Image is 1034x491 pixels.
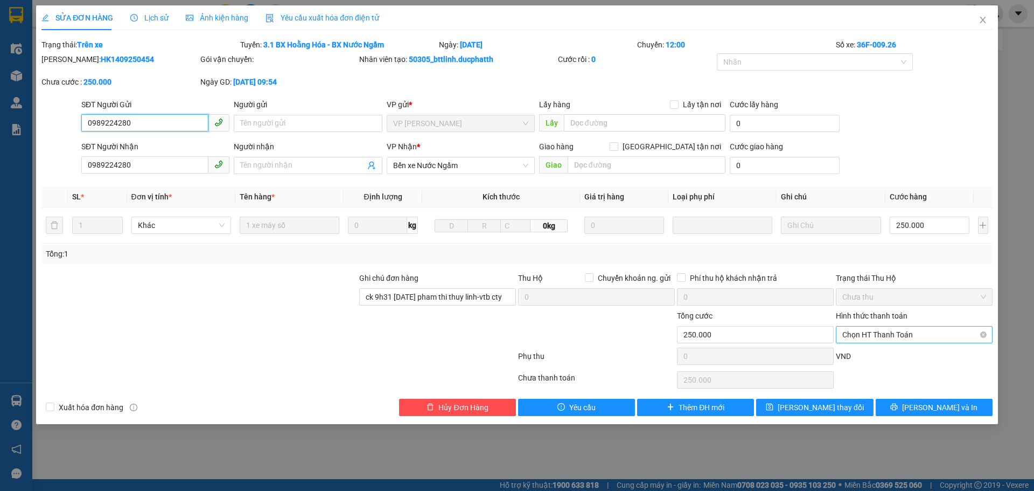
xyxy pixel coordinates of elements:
[427,403,434,412] span: delete
[539,100,570,109] span: Lấy hàng
[5,32,25,78] img: logo
[233,78,277,86] b: [DATE] 09:54
[842,289,986,305] span: Chưa thu
[584,217,665,234] input: 0
[234,99,382,110] div: Người gửi
[409,55,493,64] b: 50305_bttlinh.ducphatth
[836,352,851,361] span: VND
[214,118,223,127] span: phone
[593,272,675,284] span: Chuyển khoản ng. gửi
[618,141,725,153] span: [GEOGRAPHIC_DATA] tận nơi
[263,40,384,49] b: 3.1 BX Hoằng Hóa - BX Nước Ngầm
[539,142,574,151] span: Giao hàng
[41,46,95,69] strong: PHIẾU GỬI HÀNG
[359,274,418,282] label: Ghi chú đơn hàng
[46,217,63,234] button: delete
[186,14,193,22] span: picture
[138,217,225,233] span: Khác
[686,272,781,284] span: Phí thu hộ khách nhận trả
[569,402,596,413] span: Yêu cầu
[387,142,417,151] span: VP Nhận
[667,403,674,412] span: plus
[111,65,177,76] span: HK1409250431
[364,192,402,201] span: Định lượng
[41,53,198,65] div: [PERSON_NAME]:
[679,402,724,413] span: Thêm ĐH mới
[407,217,418,234] span: kg
[41,76,198,88] div: Chưa cước :
[77,40,103,49] b: Trên xe
[359,288,516,306] input: Ghi chú đơn hàng
[836,312,907,320] label: Hình thức thanh toán
[34,71,103,88] strong: Hotline : 0965363036 - 0389825550
[101,55,154,64] b: HK1409250454
[677,312,712,320] span: Tổng cước
[214,160,223,169] span: phone
[968,5,998,36] button: Close
[730,100,778,109] label: Cước lấy hàng
[393,157,528,174] span: Bến xe Nước Ngầm
[240,217,339,234] input: VD: Bàn, Ghế
[72,192,81,201] span: SL
[530,219,567,232] span: 0kg
[131,192,172,201] span: Đơn vị tính
[387,99,535,110] div: VP gửi
[890,403,898,412] span: printer
[836,272,993,284] div: Trạng thái Thu Hộ
[460,40,483,49] b: [DATE]
[518,399,635,416] button: exclamation-circleYêu cầu
[558,53,715,65] div: Cước rồi :
[766,403,773,412] span: save
[835,39,994,51] div: Số xe:
[637,399,754,416] button: plusThêm ĐH mới
[483,192,520,201] span: Kích thước
[40,39,239,51] div: Trạng thái:
[679,99,725,110] span: Lấy tận nơi
[518,274,543,282] span: Thu Hộ
[902,402,977,413] span: [PERSON_NAME] và In
[200,76,357,88] div: Ngày GD:
[730,157,840,174] input: Cước giao hàng
[591,55,596,64] b: 0
[399,399,516,416] button: deleteHủy Đơn Hàng
[438,39,637,51] div: Ngày:
[557,403,565,412] span: exclamation-circle
[876,399,993,416] button: printer[PERSON_NAME] và In
[979,16,987,24] span: close
[30,9,108,44] strong: CÔNG TY TNHH VẬN TẢI QUỐC TẾ ĐỨC PHÁT
[83,78,111,86] b: 250.000
[777,186,885,208] th: Ghi chú
[857,40,896,49] b: 36F-009.26
[467,219,501,232] input: R
[367,161,376,170] span: user-add
[500,219,530,232] input: C
[200,53,357,65] div: Gói vận chuyển:
[41,14,49,22] span: edit
[240,192,275,201] span: Tên hàng
[81,99,229,110] div: SĐT Người Gửi
[584,192,624,201] span: Giá trị hàng
[186,13,248,22] span: Ảnh kiện hàng
[668,186,777,208] th: Loại phụ phí
[46,248,399,260] div: Tổng: 1
[730,115,840,132] input: Cước lấy hàng
[130,14,138,22] span: clock-circle
[978,217,988,234] button: plus
[130,13,169,22] span: Lịch sử
[234,141,382,153] div: Người nhận
[568,156,725,174] input: Dọc đường
[636,39,835,51] div: Chuyến:
[266,14,274,23] img: icon
[266,13,379,22] span: Yêu cầu xuất hóa đơn điện tử
[54,402,128,413] span: Xuất hóa đơn hàng
[781,217,881,234] input: Ghi Chú
[359,53,556,65] div: Nhân viên tạo:
[756,399,873,416] button: save[PERSON_NAME] thay đổi
[730,142,783,151] label: Cước giao hàng
[842,327,986,343] span: Chọn HT Thanh Toán
[564,114,725,132] input: Dọc đường
[517,372,676,391] div: Chưa thanh toán
[666,40,685,49] b: 12:00
[41,13,113,22] span: SỬA ĐƠN HÀNG
[980,331,987,338] span: close-circle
